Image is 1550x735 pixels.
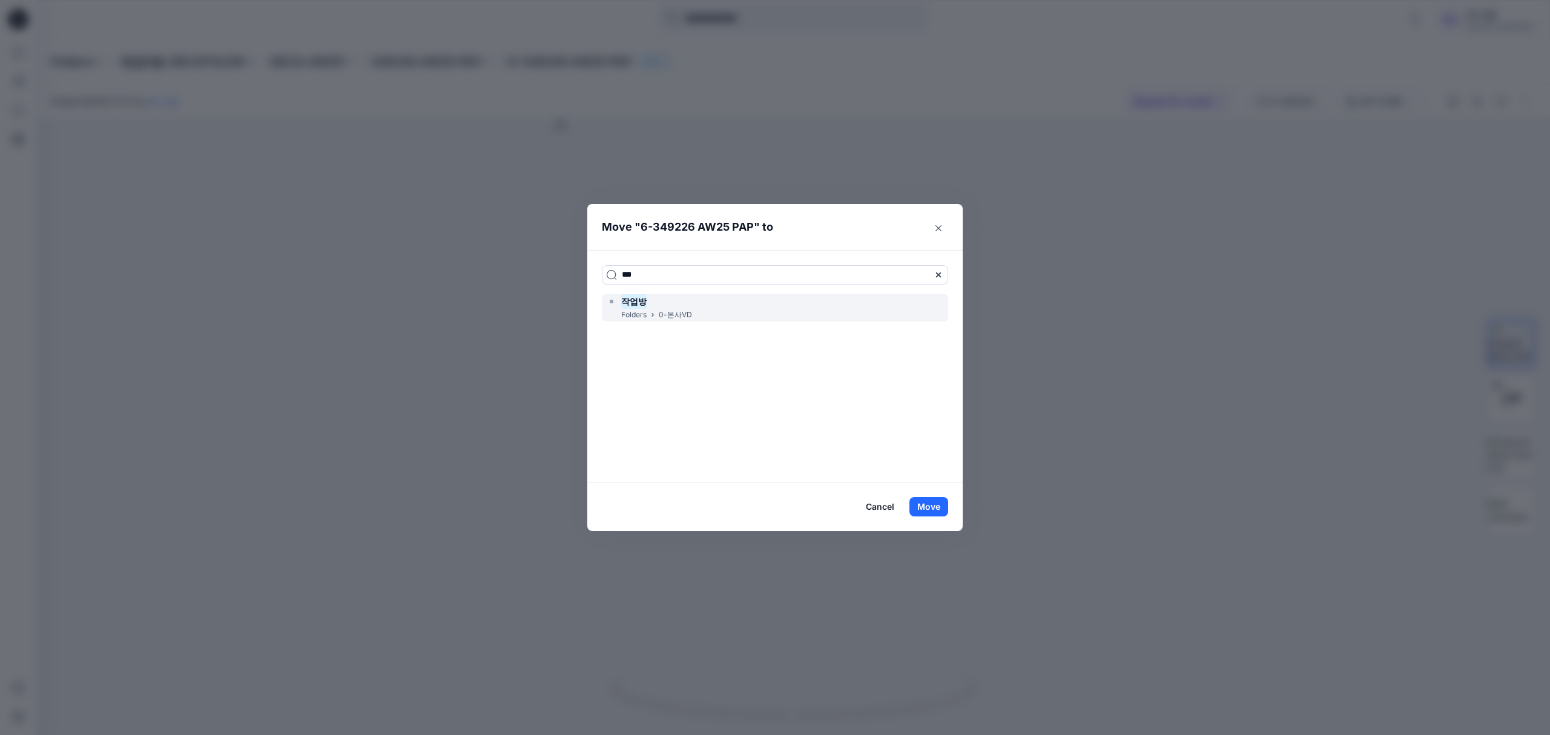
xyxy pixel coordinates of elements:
[659,309,692,321] p: 0-본사VD
[621,309,647,321] p: Folders
[858,497,902,516] button: Cancel
[909,497,948,516] button: Move
[929,219,948,238] button: Close
[587,204,944,250] header: Move " " to
[621,293,647,309] mark: 작업방
[641,219,754,236] p: 6-349226 AW25 PAP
